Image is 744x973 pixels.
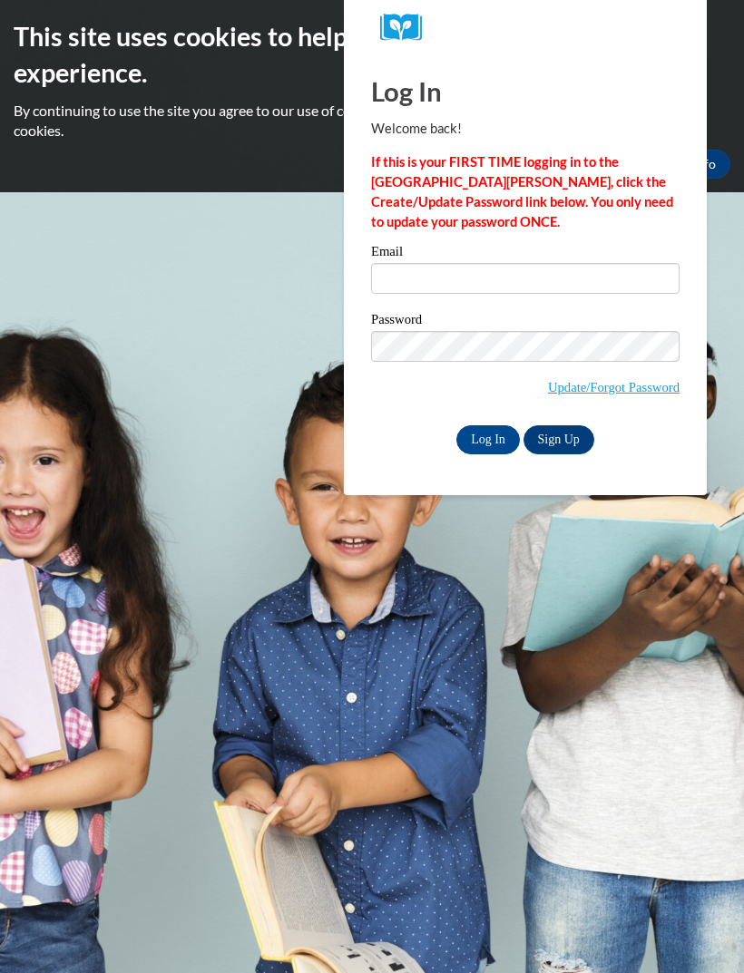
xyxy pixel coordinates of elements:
[371,245,680,263] label: Email
[371,73,680,110] h1: Log In
[671,900,729,958] iframe: Button to launch messaging window
[380,14,435,42] img: Logo brand
[548,380,680,394] a: Update/Forgot Password
[380,14,671,42] a: COX Campus
[371,313,680,331] label: Password
[524,425,594,454] a: Sign Up
[371,119,680,139] p: Welcome back!
[14,101,730,141] p: By continuing to use the site you agree to our use of cookies. Use the ‘More info’ button to read...
[456,425,520,454] input: Log In
[14,18,730,92] h2: This site uses cookies to help improve your learning experience.
[371,154,673,229] strong: If this is your FIRST TIME logging in to the [GEOGRAPHIC_DATA][PERSON_NAME], click the Create/Upd...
